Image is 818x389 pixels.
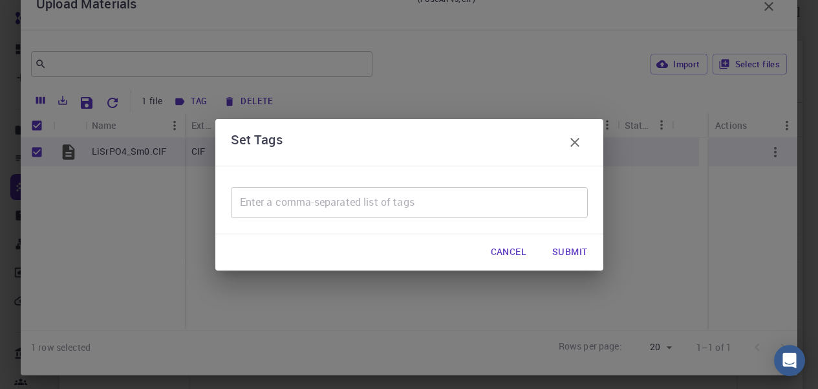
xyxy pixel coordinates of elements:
[231,129,283,155] h6: Set Tags
[231,187,588,218] input: Enter a comma-separated list of tags
[542,239,597,265] button: Submit
[480,239,537,265] button: Cancel
[26,9,72,21] span: Support
[774,345,805,376] div: Open Intercom Messenger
